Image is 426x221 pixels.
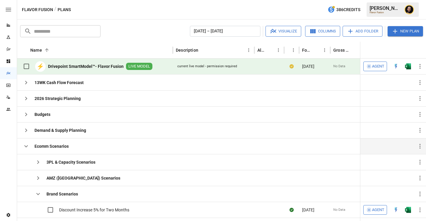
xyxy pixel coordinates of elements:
[34,95,81,101] b: 2026 Strategic Planning
[177,64,237,69] div: current live model - permission required
[22,6,53,14] button: Flavor Fusion
[257,48,265,53] div: Alerts
[274,46,283,54] button: Alerts column menu
[333,207,345,212] span: No Data
[289,46,298,54] button: Status column menu
[405,207,411,213] img: excel-icon.76473adf.svg
[126,64,152,69] span: LIVE MODEL
[190,26,260,37] button: [DATE] – [DATE]
[35,61,46,72] div: ⚡
[388,26,423,36] button: New Plan
[370,11,401,14] div: Flavor Fusion
[325,4,363,15] button: 386Credits
[363,62,387,71] button: Agent
[405,63,411,69] div: Open in Excel
[265,26,301,37] button: Visualize
[34,143,69,149] b: Ecomm Scenarios
[343,26,382,37] button: Add Folder
[363,205,387,215] button: Agent
[404,5,414,14] img: Ciaran Nugent
[59,207,129,213] span: Discount Increase 5% for Two Months
[305,26,340,37] button: Columns
[393,207,399,213] img: quick-edit-flash.b8aec18c.svg
[405,207,411,213] div: Open in Excel
[299,202,330,218] div: [DATE]
[289,63,294,69] div: Your plan has changes in Excel that are not reflected in the Drivepoint Data Warehouse, select "S...
[351,46,359,54] button: Sort
[359,46,368,54] button: Gross Margin column menu
[46,191,78,197] b: Brand Scenarios
[336,6,360,14] span: 386 Credits
[418,46,426,54] button: Sort
[46,175,120,181] b: AMZ ([GEOGRAPHIC_DATA]) Scenarios
[370,5,401,11] div: [PERSON_NAME]
[372,63,384,70] span: Agent
[302,48,311,53] div: Forecast start
[312,46,320,54] button: Sort
[244,46,253,54] button: Description column menu
[34,111,50,117] b: Budgets
[401,1,418,18] button: Ciaran Nugent
[34,127,86,133] b: Demand & Supply Planning
[333,48,350,53] div: Gross Margin
[48,63,124,69] b: Drivepoint SmartModel™- Flavor Fusion
[284,46,293,54] button: Sort
[393,207,399,213] div: Open in Quick Edit
[405,63,411,69] img: excel-icon.76473adf.svg
[54,6,56,14] div: /
[199,46,207,54] button: Sort
[393,63,399,69] div: Open in Quick Edit
[46,159,95,165] b: 3PL & Capacity Scenarios
[299,59,330,74] div: [DATE]
[320,46,329,54] button: Forecast start column menu
[333,64,345,69] span: No Data
[43,46,51,54] button: Sort
[289,207,294,213] div: Sync complete
[266,46,274,54] button: Sort
[176,48,198,53] div: Description
[34,80,84,86] b: 13WK Cash Flow Forecast
[393,63,399,69] img: quick-edit-flash.b8aec18c.svg
[372,207,384,213] span: Agent
[30,48,42,53] div: Name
